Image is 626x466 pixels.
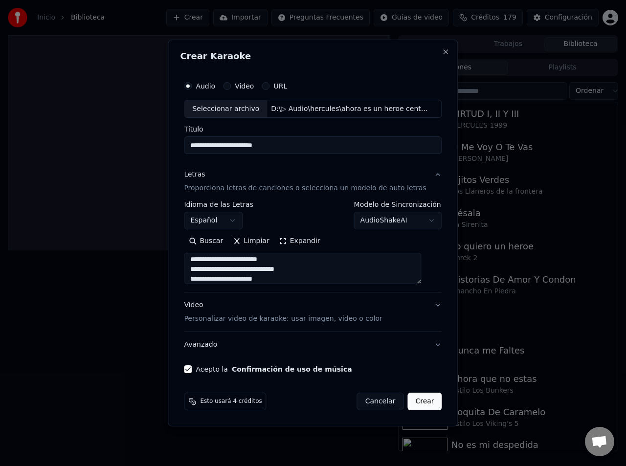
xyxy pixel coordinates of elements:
[196,366,352,373] label: Acepto la
[407,393,442,410] button: Crear
[184,162,442,201] button: LetrasProporciona letras de canciones o selecciona un modelo de auto letras
[274,234,325,249] button: Expandir
[228,234,274,249] button: Limpiar
[184,170,205,180] div: Letras
[273,83,287,89] label: URL
[184,201,442,292] div: LetrasProporciona letras de canciones o selecciona un modelo de auto letras
[354,201,442,208] label: Modelo de Sincronización
[184,293,442,332] button: VideoPersonalizar video de karaoke: usar imagen, video o color
[180,52,446,61] h2: Crear Karaoke
[357,393,404,410] button: Cancelar
[184,184,426,194] p: Proporciona letras de canciones o selecciona un modelo de auto letras
[184,234,228,249] button: Buscar
[184,301,382,324] div: Video
[184,201,253,208] label: Idioma de las Letras
[184,332,442,357] button: Avanzado
[184,100,267,118] div: Seleccionar archivo
[267,104,433,114] div: D:\▷ Audio\hercules\ahora es un heroe central.wav
[196,83,215,89] label: Audio
[184,314,382,324] p: Personalizar video de karaoke: usar imagen, video o color
[235,83,254,89] label: Video
[232,366,352,373] button: Acepto la
[200,398,262,405] span: Esto usará 4 créditos
[184,126,442,133] label: Título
